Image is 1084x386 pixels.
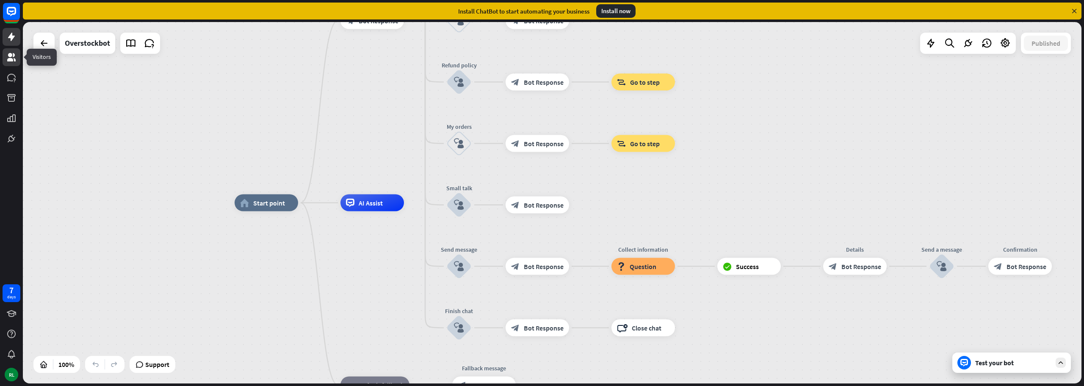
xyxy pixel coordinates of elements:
div: 7 [9,286,14,294]
i: block_user_input [454,261,464,272]
i: block_bot_response [829,262,837,271]
i: block_user_input [454,139,464,149]
span: AI Assist [359,199,383,207]
div: My orders [434,122,484,131]
div: 100% [56,358,77,371]
span: Go to step [630,78,660,86]
div: Install ChatBot to start automating your business [458,7,589,15]
div: Small talk [434,184,484,192]
i: block_question [617,262,625,271]
span: Support [145,358,169,371]
div: days [7,294,16,300]
div: Send a message [916,245,967,254]
div: Collect information [605,245,681,254]
i: block_bot_response [511,201,520,209]
i: block_goto [617,78,626,86]
div: Details [817,245,893,254]
i: block_user_input [454,200,464,210]
i: block_goto [617,139,626,148]
i: block_bot_response [511,324,520,332]
i: block_bot_response [994,262,1002,271]
span: Bot Response [524,324,564,332]
span: Bot Response [841,262,881,271]
i: block_bot_response [511,139,520,148]
div: Overstockbot [65,33,110,54]
div: Send message [434,245,484,254]
div: Confirmation [982,245,1058,254]
span: Bot Response [524,78,564,86]
i: block_user_input [454,323,464,333]
i: block_user_input [454,77,464,87]
span: Success [736,262,759,271]
div: RL [5,368,18,381]
button: Open LiveChat chat widget [7,3,32,29]
i: home_2 [240,199,249,207]
i: block_success [723,262,732,271]
i: block_bot_response [511,78,520,86]
span: Go to step [630,139,660,148]
span: Start point [253,199,285,207]
a: 7 days [3,284,20,302]
i: block_close_chat [617,324,628,332]
span: Bot Response [524,139,564,148]
button: Published [1024,36,1068,51]
span: Bot Response [524,201,564,209]
span: Bot Response [524,262,564,271]
span: Close chat [632,324,661,332]
div: Fallback message [446,364,522,372]
span: Question [630,262,656,271]
div: Refund policy [434,61,484,69]
div: Test your bot [975,358,1051,367]
div: Finish chat [434,307,484,315]
i: block_user_input [937,261,947,272]
i: block_bot_response [511,262,520,271]
div: Install now [596,4,636,18]
span: Bot Response [1007,262,1046,271]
